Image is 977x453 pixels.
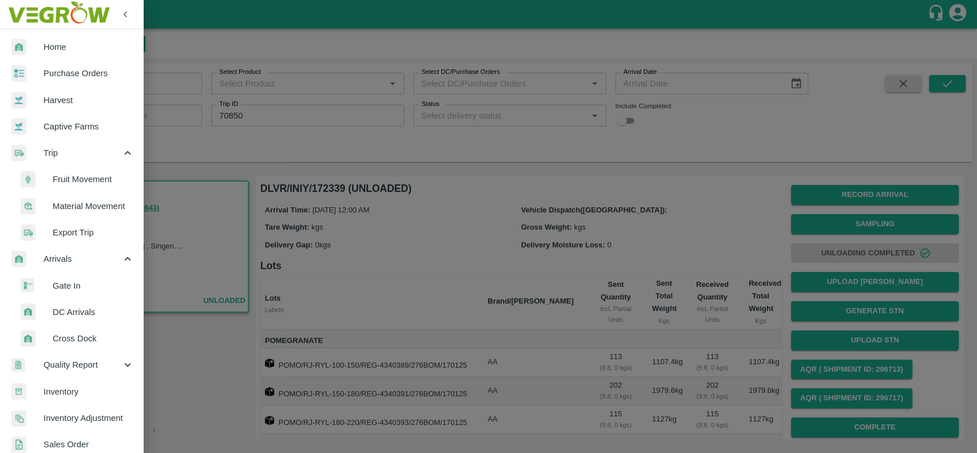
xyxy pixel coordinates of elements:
span: Home [43,41,134,53]
img: whInventory [11,383,26,400]
span: Material Movement [53,200,134,212]
span: Arrivals [43,253,121,265]
a: fruitFruit Movement [9,166,143,192]
a: whArrivalCross Dock [9,325,143,352]
a: materialMaterial Movement [9,193,143,219]
img: delivery [21,224,35,241]
img: harvest [11,92,26,109]
img: qualityReport [11,358,25,372]
img: reciept [11,65,26,82]
img: fruit [21,171,35,188]
span: Export Trip [53,226,134,239]
span: DC Arrivals [53,306,134,318]
span: Captive Farms [43,120,134,133]
a: deliveryExport Trip [9,219,143,246]
img: sales [11,436,26,453]
img: whArrival [21,330,35,347]
img: whArrival [11,39,26,56]
span: Gate In [53,279,134,292]
img: whArrival [21,304,35,320]
img: delivery [11,145,26,161]
img: material [21,198,35,215]
span: Purchase Orders [43,67,134,80]
span: Sales Order [43,438,134,451]
a: gateinGate In [9,273,143,299]
span: Inventory [43,385,134,398]
img: harvest [11,118,26,135]
span: Harvest [43,94,134,107]
span: Cross Dock [53,332,134,345]
img: inventory [11,410,26,427]
span: Trip [43,147,121,159]
img: gatein [21,278,34,293]
span: Quality Report [43,359,121,371]
span: Inventory Adjustment [43,412,134,424]
span: Fruit Movement [53,173,134,186]
img: whArrival [11,251,26,267]
a: whArrivalDC Arrivals [9,299,143,325]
